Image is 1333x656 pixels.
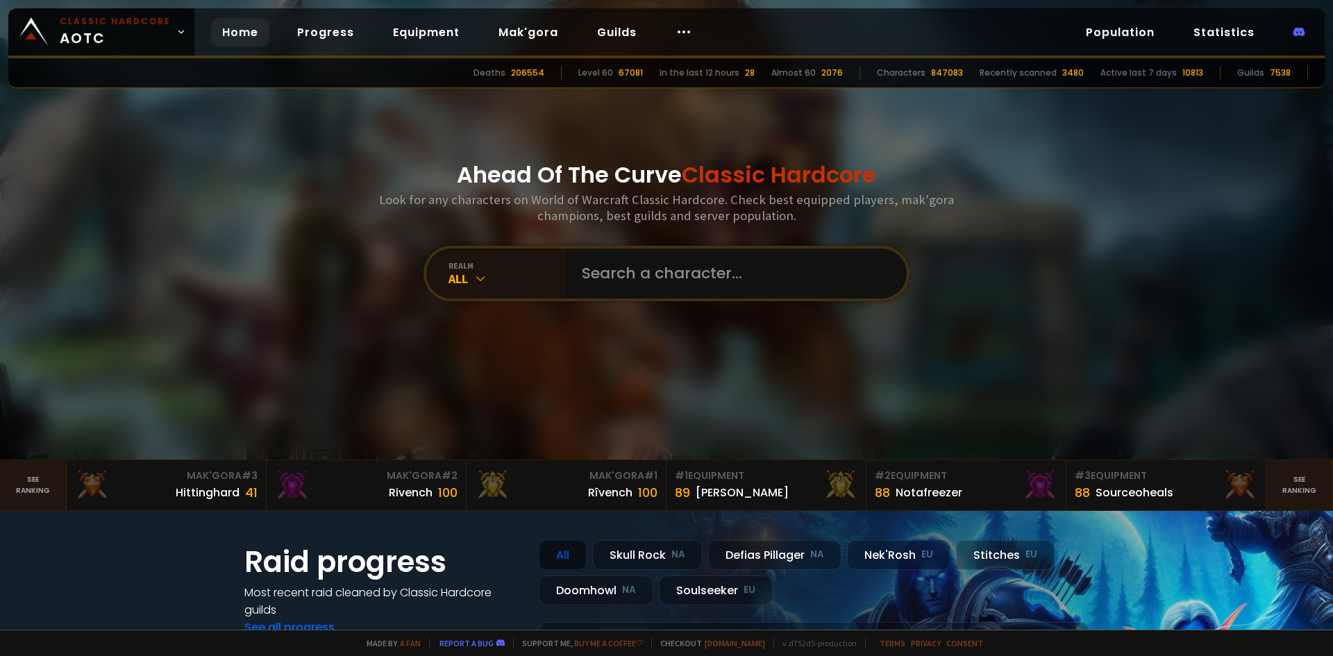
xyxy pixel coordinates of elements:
small: EU [744,583,755,597]
a: Terms [880,638,905,648]
div: Hittinghard [176,484,240,501]
a: See all progress [244,619,335,635]
span: v. d752d5 - production [773,638,857,648]
div: 41 [245,483,258,502]
span: # 2 [442,469,458,482]
div: Notafreezer [896,484,962,501]
div: Level 60 [578,67,613,79]
a: Consent [946,638,983,648]
div: 100 [438,483,458,502]
div: 88 [1075,483,1090,502]
div: 88 [875,483,890,502]
a: Privacy [911,638,941,648]
div: Equipment [875,469,1057,483]
a: Buy me a coffee [574,638,643,648]
div: Sourceoheals [1096,484,1173,501]
span: # 1 [644,469,657,482]
span: Support me, [513,638,643,648]
div: 7538 [1270,67,1291,79]
div: [PERSON_NAME] [696,484,789,501]
div: Deaths [473,67,505,79]
a: Mak'Gora#3Hittinghard41 [67,460,267,510]
small: Classic Hardcore [60,15,171,28]
small: NA [810,548,824,562]
h1: Ahead Of The Curve [457,158,876,192]
a: Progress [286,18,365,47]
a: Mak'gora [487,18,569,47]
span: Checkout [651,638,765,648]
div: Characters [877,67,925,79]
div: realm [448,260,565,271]
span: # 2 [875,469,891,482]
div: Mak'Gora [275,469,458,483]
div: 28 [745,67,755,79]
small: NA [622,583,636,597]
div: Doomhowl [539,575,653,605]
div: Defias Pillager [708,540,841,570]
div: Mak'Gora [75,469,258,483]
a: Statistics [1182,18,1266,47]
a: [DOMAIN_NAME] [705,638,765,648]
a: Population [1075,18,1166,47]
a: Mak'Gora#1Rîvench100 [467,460,666,510]
span: # 3 [242,469,258,482]
div: 847083 [931,67,963,79]
div: 206554 [511,67,544,79]
div: Equipment [1075,469,1257,483]
div: All [539,540,587,570]
div: Nek'Rosh [847,540,950,570]
a: a fan [400,638,421,648]
h1: Raid progress [244,540,522,584]
a: Guilds [586,18,648,47]
a: Report a bug [439,638,494,648]
span: # 1 [675,469,688,482]
div: Skull Rock [592,540,703,570]
span: Made by [358,638,421,648]
div: In the last 12 hours [660,67,739,79]
div: All [448,271,565,287]
h4: Most recent raid cleaned by Classic Hardcore guilds [244,584,522,619]
span: Classic Hardcore [682,159,876,190]
div: Mak'Gora [475,469,657,483]
div: Rivench [389,484,433,501]
div: 67081 [619,67,643,79]
a: Seeranking [1266,460,1333,510]
div: Recently scanned [980,67,1057,79]
h3: Look for any characters on World of Warcraft Classic Hardcore. Check best equipped players, mak'g... [374,192,959,224]
div: Rîvench [588,484,632,501]
a: Classic HardcoreAOTC [8,8,194,56]
div: Almost 60 [771,67,816,79]
div: 3480 [1062,67,1084,79]
a: Equipment [382,18,471,47]
span: AOTC [60,15,171,49]
div: Stitches [956,540,1055,570]
div: Guilds [1237,67,1264,79]
div: 10813 [1182,67,1203,79]
a: #2Equipment88Notafreezer [866,460,1066,510]
div: 100 [638,483,657,502]
input: Search a character... [573,249,890,298]
small: EU [921,548,933,562]
small: NA [671,548,685,562]
div: 89 [675,483,690,502]
a: #1Equipment89[PERSON_NAME] [666,460,866,510]
a: Home [211,18,269,47]
div: Active last 7 days [1100,67,1177,79]
span: # 3 [1075,469,1091,482]
small: EU [1025,548,1037,562]
div: 2076 [821,67,843,79]
div: Soulseeker [659,575,773,605]
a: #3Equipment88Sourceoheals [1066,460,1266,510]
div: Equipment [675,469,857,483]
a: Mak'Gora#2Rivench100 [267,460,467,510]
